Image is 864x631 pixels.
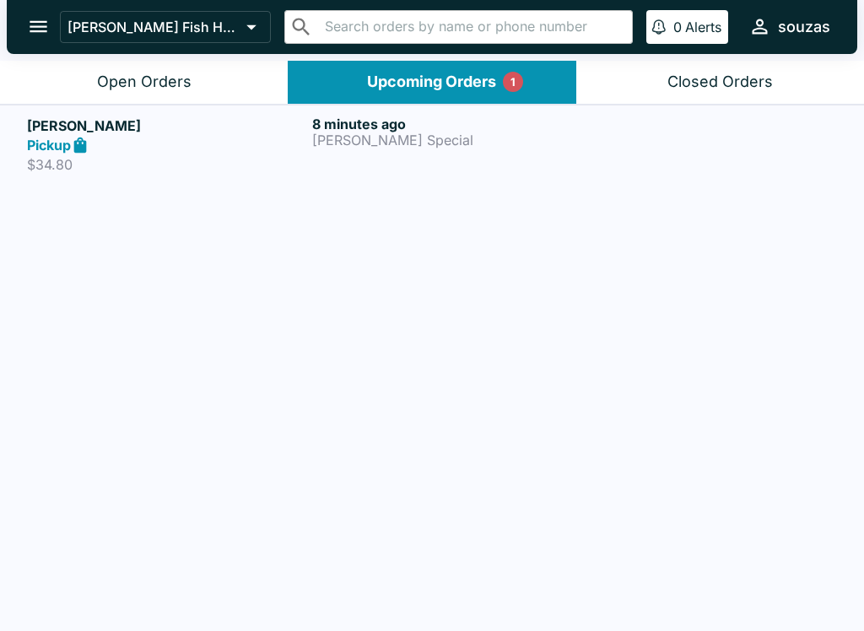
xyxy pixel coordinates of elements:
[17,5,60,48] button: open drawer
[673,19,682,35] p: 0
[510,73,516,90] p: 1
[320,15,625,39] input: Search orders by name or phone number
[27,156,305,173] p: $34.80
[312,116,591,132] h6: 8 minutes ago
[27,137,71,154] strong: Pickup
[742,8,837,45] button: souzas
[778,17,830,37] div: souzas
[367,73,496,92] div: Upcoming Orders
[685,19,721,35] p: Alerts
[312,132,591,148] p: [PERSON_NAME] Special
[67,19,240,35] p: [PERSON_NAME] Fish House
[27,116,305,136] h5: [PERSON_NAME]
[97,73,192,92] div: Open Orders
[60,11,271,43] button: [PERSON_NAME] Fish House
[667,73,773,92] div: Closed Orders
